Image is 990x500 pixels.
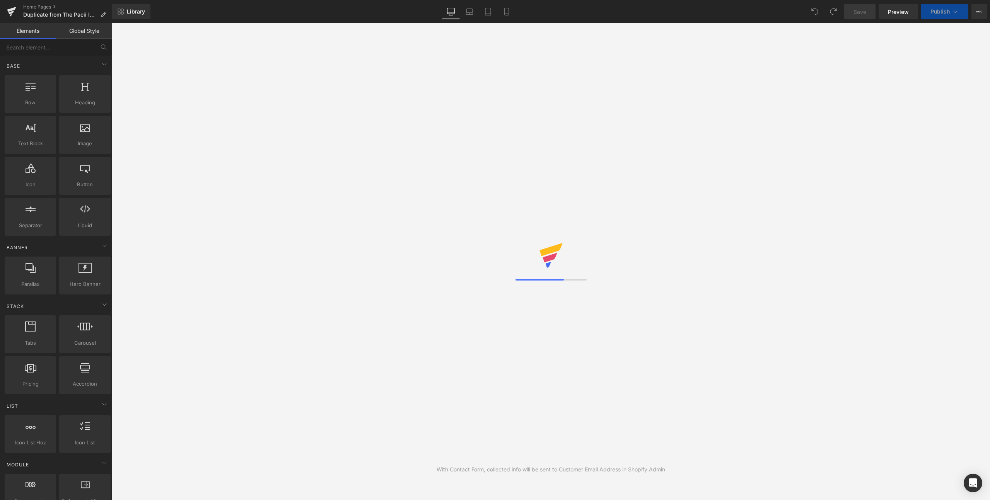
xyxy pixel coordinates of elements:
[6,461,30,468] span: Module
[460,4,479,19] a: Laptop
[61,280,108,288] span: Hero Banner
[930,9,950,15] span: Publish
[7,139,54,148] span: Text Block
[7,339,54,347] span: Tabs
[127,8,145,15] span: Library
[112,4,150,19] a: New Library
[921,4,968,19] button: Publish
[497,4,516,19] a: Mobile
[61,339,108,347] span: Carousel
[61,221,108,230] span: Liquid
[7,280,54,288] span: Parallax
[7,380,54,388] span: Pricing
[23,4,112,10] a: Home Pages
[61,99,108,107] span: Heading
[7,99,54,107] span: Row
[61,439,108,447] span: Icon List
[6,402,19,410] span: List
[826,4,841,19] button: Redo
[6,244,29,251] span: Banner
[807,4,823,19] button: Undo
[853,8,866,16] span: Save
[479,4,497,19] a: Tablet
[964,474,982,492] div: Open Intercom Messenger
[879,4,918,19] a: Preview
[7,180,54,189] span: Icon
[56,23,112,39] a: Global Style
[7,221,54,230] span: Separator
[888,8,909,16] span: Preview
[6,62,21,70] span: Base
[23,12,97,18] span: Duplicate from The Pacii landing page
[437,465,665,474] div: With Contact Form, collected info will be sent to Customer Email Address in Shopify Admin
[61,139,108,148] span: Image
[61,180,108,189] span: Button
[442,4,460,19] a: Desktop
[971,4,987,19] button: More
[7,439,54,447] span: Icon List Hoz
[61,380,108,388] span: Accordion
[6,303,25,310] span: Stack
